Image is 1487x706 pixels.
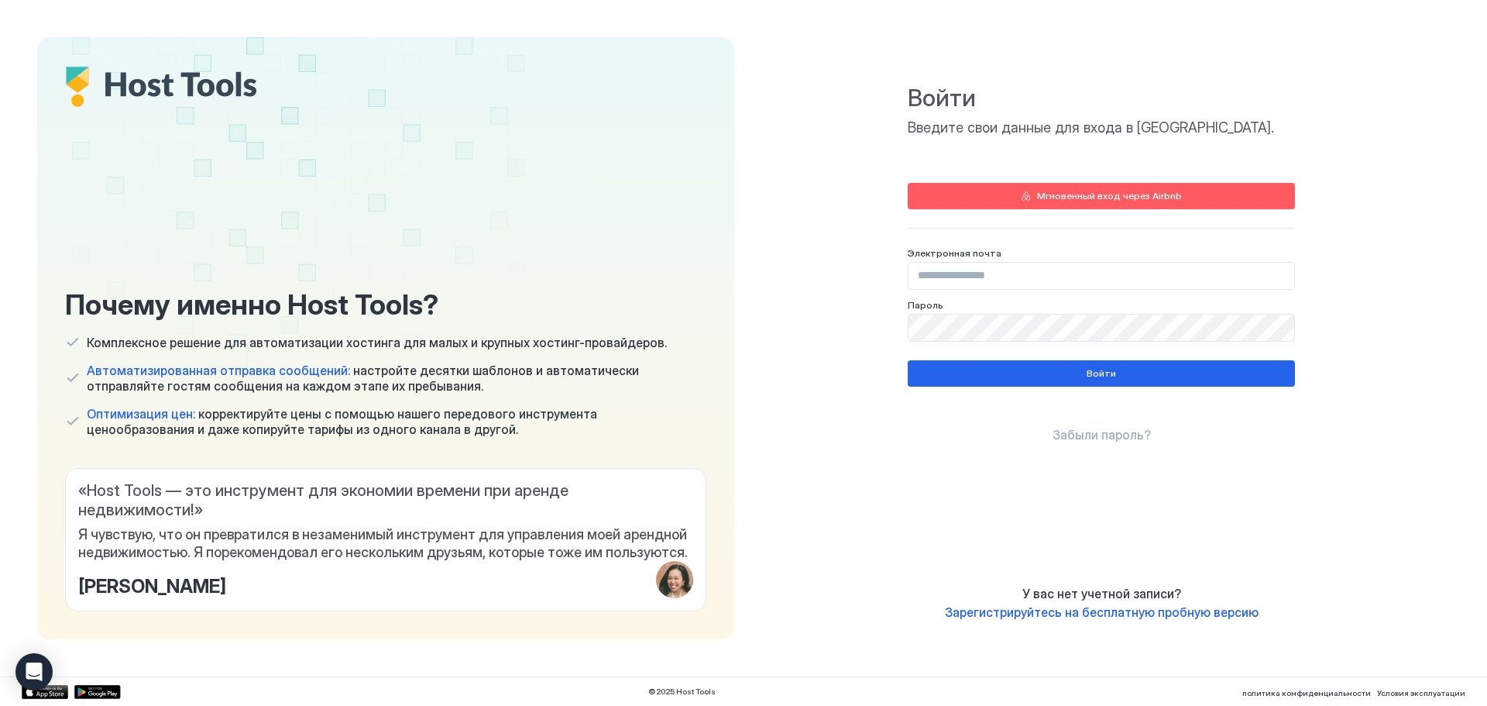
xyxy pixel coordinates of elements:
font: Введите свои данные для входа в [GEOGRAPHIC_DATA]. [908,119,1274,136]
font: © [648,687,656,696]
font: настройте десятки шаблонов и автоматически отправляйте гостям сообщения на каждом этапе их пребыв... [87,363,642,394]
font: корректируйте цены с помощью нашего передового инструмента ценообразования и даже копируйте тариф... [87,406,600,437]
font: Оптимизация цен: [87,406,195,422]
font: « [78,481,87,500]
input: Поле ввода [908,315,1294,341]
font: Войти [1087,367,1116,379]
font: Войти [908,84,976,112]
font: Host Tools — это инструмент для экономии времени при аренде недвижимости! [78,481,572,519]
div: профиль [656,561,693,598]
font: Комплексное решение для автоматизации хостинга для малых и крупных хостинг-провайдеров. [87,335,667,350]
a: политика конфиденциальности [1242,684,1371,700]
button: Мгновенный вход через Airbnb [908,183,1295,209]
a: Условия эксплуатации [1377,684,1465,700]
font: 2025 Host Tools [656,687,716,696]
font: Автоматизированная отправка сообщений: [87,363,350,378]
font: Условия эксплуатации [1377,688,1465,697]
a: Зарегистрируйтесь на бесплатную пробную версию [945,604,1259,621]
div: Open Intercom Messenger [15,653,53,691]
font: Я чувствую, что он превратился в незаменимый инструмент для управления моей арендной недвижимость... [78,526,690,560]
a: Google Play Маркет [74,685,121,699]
font: политика конфиденциальности [1242,688,1371,697]
a: Магазин приложений [22,685,68,699]
a: Забыли пароль? [1053,427,1151,443]
font: Электронная почта [908,247,1001,259]
font: [PERSON_NAME] [78,575,226,598]
font: Забыли пароль? [1053,427,1151,443]
font: » [194,501,203,519]
font: Пароль [908,299,943,311]
font: Мгновенный вход через Airbnb [1037,190,1182,201]
font: Почему именно Host Tools? [65,288,438,322]
button: Войти [908,360,1295,387]
input: Поле ввода [908,263,1294,289]
font: У вас нет учетной записи? [1022,586,1181,601]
